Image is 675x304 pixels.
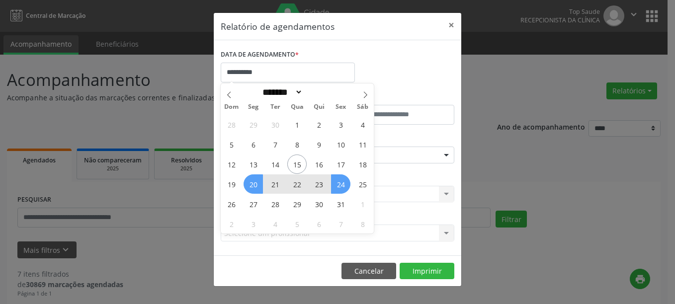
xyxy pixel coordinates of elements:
span: Outubro 10, 2025 [331,135,350,154]
span: Outubro 13, 2025 [244,154,263,174]
span: Outubro 20, 2025 [244,174,263,194]
button: Close [441,13,461,37]
span: Outubro 4, 2025 [353,115,372,134]
select: Month [259,87,303,97]
span: Ter [264,104,286,110]
span: Novembro 4, 2025 [265,214,285,233]
span: Novembro 1, 2025 [353,194,372,214]
span: Sex [330,104,352,110]
button: Cancelar [341,263,396,280]
span: Novembro 6, 2025 [309,214,329,233]
span: Outubro 9, 2025 [309,135,329,154]
span: Novembro 7, 2025 [331,214,350,233]
span: Setembro 28, 2025 [222,115,241,134]
span: Outubro 23, 2025 [309,174,329,194]
span: Outubro 22, 2025 [287,174,307,194]
span: Outubro 16, 2025 [309,154,329,174]
span: Outubro 2, 2025 [309,115,329,134]
span: Novembro 2, 2025 [222,214,241,233]
span: Outubro 8, 2025 [287,135,307,154]
span: Outubro 7, 2025 [265,135,285,154]
span: Outubro 25, 2025 [353,174,372,194]
span: Novembro 5, 2025 [287,214,307,233]
span: Outubro 28, 2025 [265,194,285,214]
span: Outubro 17, 2025 [331,154,350,174]
span: Qua [286,104,308,110]
span: Outubro 24, 2025 [331,174,350,194]
span: Novembro 8, 2025 [353,214,372,233]
span: Outubro 15, 2025 [287,154,307,174]
span: Setembro 30, 2025 [265,115,285,134]
span: Outubro 1, 2025 [287,115,307,134]
span: Outubro 18, 2025 [353,154,372,174]
span: Novembro 3, 2025 [244,214,263,233]
span: Outubro 6, 2025 [244,135,263,154]
span: Outubro 11, 2025 [353,135,372,154]
span: Seg [243,104,264,110]
label: ATÉ [340,89,454,105]
span: Outubro 14, 2025 [265,154,285,174]
span: Dom [221,104,243,110]
span: Outubro 3, 2025 [331,115,350,134]
label: DATA DE AGENDAMENTO [221,47,299,63]
input: Year [303,87,336,97]
button: Imprimir [400,263,454,280]
span: Qui [308,104,330,110]
h5: Relatório de agendamentos [221,20,335,33]
span: Outubro 21, 2025 [265,174,285,194]
span: Outubro 30, 2025 [309,194,329,214]
span: Setembro 29, 2025 [244,115,263,134]
span: Outubro 12, 2025 [222,154,241,174]
span: Outubro 27, 2025 [244,194,263,214]
span: Outubro 5, 2025 [222,135,241,154]
span: Sáb [352,104,374,110]
span: Outubro 26, 2025 [222,194,241,214]
span: Outubro 29, 2025 [287,194,307,214]
span: Outubro 31, 2025 [331,194,350,214]
span: Outubro 19, 2025 [222,174,241,194]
